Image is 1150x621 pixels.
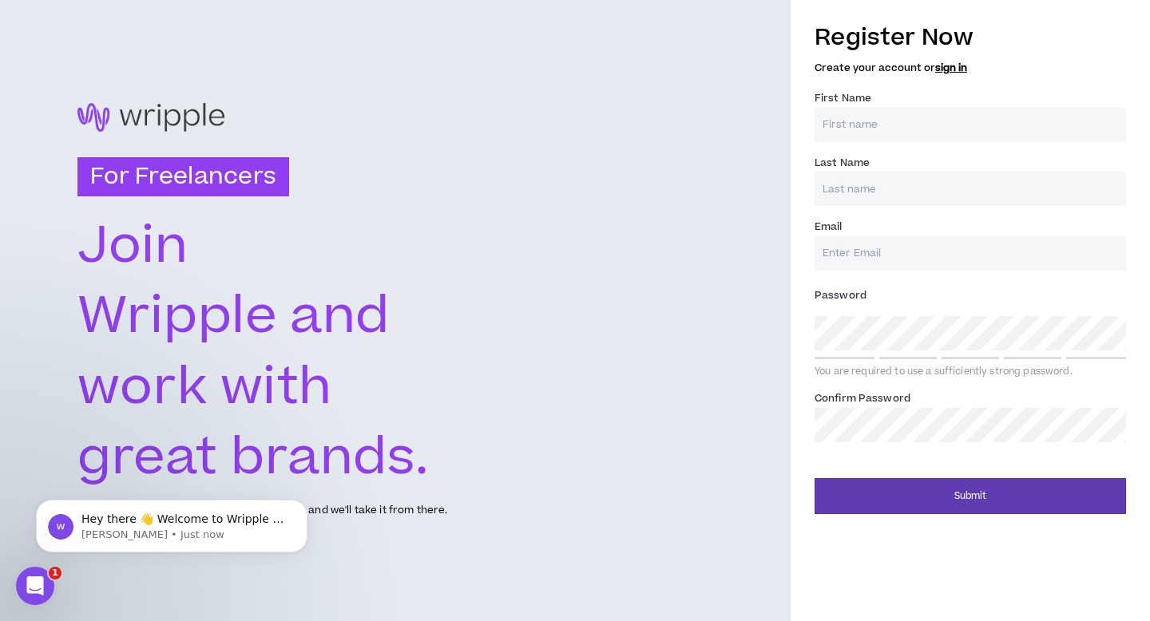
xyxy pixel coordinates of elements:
[77,280,390,354] text: Wripple and
[815,478,1126,514] button: Submit
[815,108,1126,142] input: First name
[935,61,967,75] a: sign in
[815,386,910,411] label: Confirm Password
[815,214,843,239] label: Email
[12,466,331,578] iframe: Intercom notifications message
[16,567,54,605] iframe: Intercom live chat
[815,366,1126,378] div: You are required to use a sufficiently strong password.
[815,21,1126,54] h3: Register Now
[49,567,61,579] span: 1
[815,62,1126,73] h5: Create your account or
[77,421,430,494] text: great brands.
[77,209,188,283] text: Join
[77,157,289,197] h3: For Freelancers
[815,85,871,111] label: First Name
[815,288,866,303] span: Password
[815,172,1126,206] input: Last name
[815,236,1126,271] input: Enter Email
[815,150,870,176] label: Last Name
[77,350,333,424] text: work with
